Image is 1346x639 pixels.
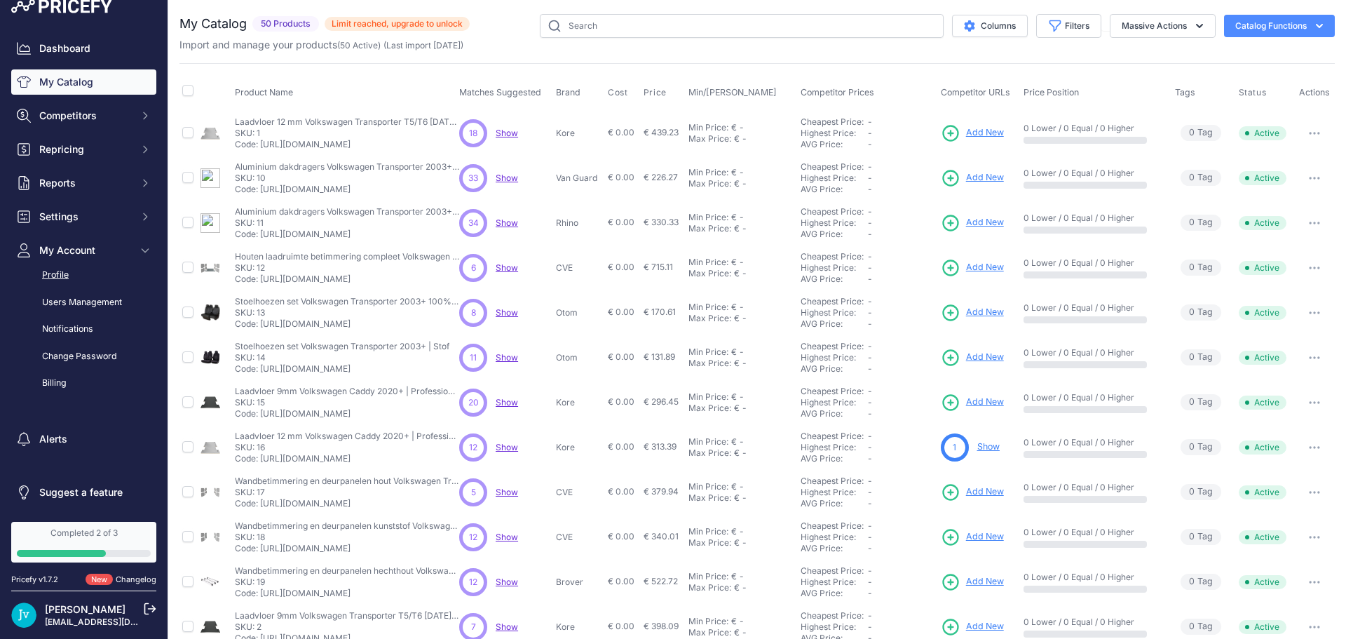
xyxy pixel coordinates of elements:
p: SKU: 10 [235,173,459,184]
div: € [731,257,737,268]
span: - [868,116,872,127]
a: Show [496,621,518,632]
span: Competitor URLs [941,87,1010,97]
div: Max Price: [688,268,731,279]
div: Max Price: [688,403,731,414]
div: € [734,223,740,234]
div: Min Price: [688,436,728,448]
a: Add New [941,483,1004,502]
span: Tag [1181,349,1221,365]
span: 6 [471,262,476,274]
span: € 131.89 [644,351,675,362]
div: Highest Price: [801,128,868,139]
a: [PERSON_NAME] [45,603,125,615]
span: - [868,139,872,149]
span: - [868,341,872,351]
a: Add New [941,348,1004,368]
p: Code: [URL][DOMAIN_NAME] [235,318,459,330]
div: € [734,358,740,369]
div: - [740,403,747,414]
span: Add New [966,171,1004,184]
span: - [868,173,872,183]
span: - [868,161,872,172]
span: 0 [1189,396,1195,409]
span: - [868,453,872,464]
div: AVG Price: [801,229,868,240]
div: Min Price: [688,347,728,358]
a: Show [496,532,518,542]
span: My Account [39,243,131,257]
span: - [868,431,872,441]
p: 0 Lower / 0 Equal / 0 Higher [1024,213,1161,224]
a: Cheapest Price: [801,161,864,172]
a: Add New [941,617,1004,637]
span: - [868,128,872,138]
span: Tag [1181,439,1221,455]
p: Van Guard [556,173,602,184]
span: - [868,386,872,396]
a: Cheapest Price: [801,206,864,217]
span: (Last import [DATE]) [383,40,463,51]
a: Add New [941,258,1004,278]
span: Add New [966,216,1004,229]
div: € [731,347,737,358]
button: Reports [11,170,156,196]
div: € [734,133,740,144]
span: Active [1239,485,1286,499]
p: Aluminium dakdragers Volkswagen Transporter 2003+ | Van Guard [235,161,459,173]
span: Active [1239,351,1286,365]
span: - [868,397,872,408]
span: - [868,476,872,486]
span: € 0.00 [608,441,634,452]
span: Tag [1181,170,1221,186]
div: Max Price: [688,178,731,189]
a: 50 Active [340,40,378,51]
div: - [737,122,744,133]
span: Reports [39,176,131,190]
span: Tags [1175,87,1195,97]
a: Users Management [11,290,156,315]
p: 0 Lower / 0 Equal / 0 Higher [1024,123,1161,134]
div: - [737,257,744,268]
div: - [737,302,744,313]
div: - [740,268,747,279]
span: - [868,206,872,217]
div: Max Price: [688,448,731,459]
p: SKU: 1 [235,128,459,139]
span: - [868,251,872,262]
span: € 0.00 [608,351,634,362]
div: - [740,178,747,189]
a: Show [496,352,518,363]
a: Add New [941,572,1004,592]
span: € 439.23 [644,127,679,137]
a: [EMAIL_ADDRESS][DOMAIN_NAME] [45,617,191,627]
a: Show [496,217,518,228]
a: Cheapest Price: [801,565,864,576]
span: 0 [1189,440,1195,454]
span: 50 Products [252,16,319,32]
div: Highest Price: [801,352,868,363]
span: Active [1239,306,1286,320]
button: Settings [11,204,156,229]
div: € [731,391,737,403]
span: € 0.00 [608,486,634,497]
div: AVG Price: [801,274,868,285]
p: Otom [556,307,602,318]
span: - [868,442,872,452]
p: Wandbetimmering en deurpanelen hout Volkswagen Transporter [DATE]-[DATE] [235,476,459,487]
a: Billing [11,371,156,396]
a: Change Password [11,344,156,369]
div: AVG Price: [801,363,868,375]
div: Max Price: [688,313,731,324]
h2: My Catalog [179,14,247,34]
a: Add New [941,303,1004,323]
div: € [734,178,740,189]
a: Changelog [116,574,156,584]
p: Stoelhoezen set Volkswagen Transporter 2003+ 100% pasvorm SKAI-leer [235,296,459,307]
div: - [737,481,744,492]
a: Dashboard [11,36,156,61]
a: Notifications [11,317,156,342]
p: SKU: 15 [235,397,459,408]
div: € [731,302,737,313]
